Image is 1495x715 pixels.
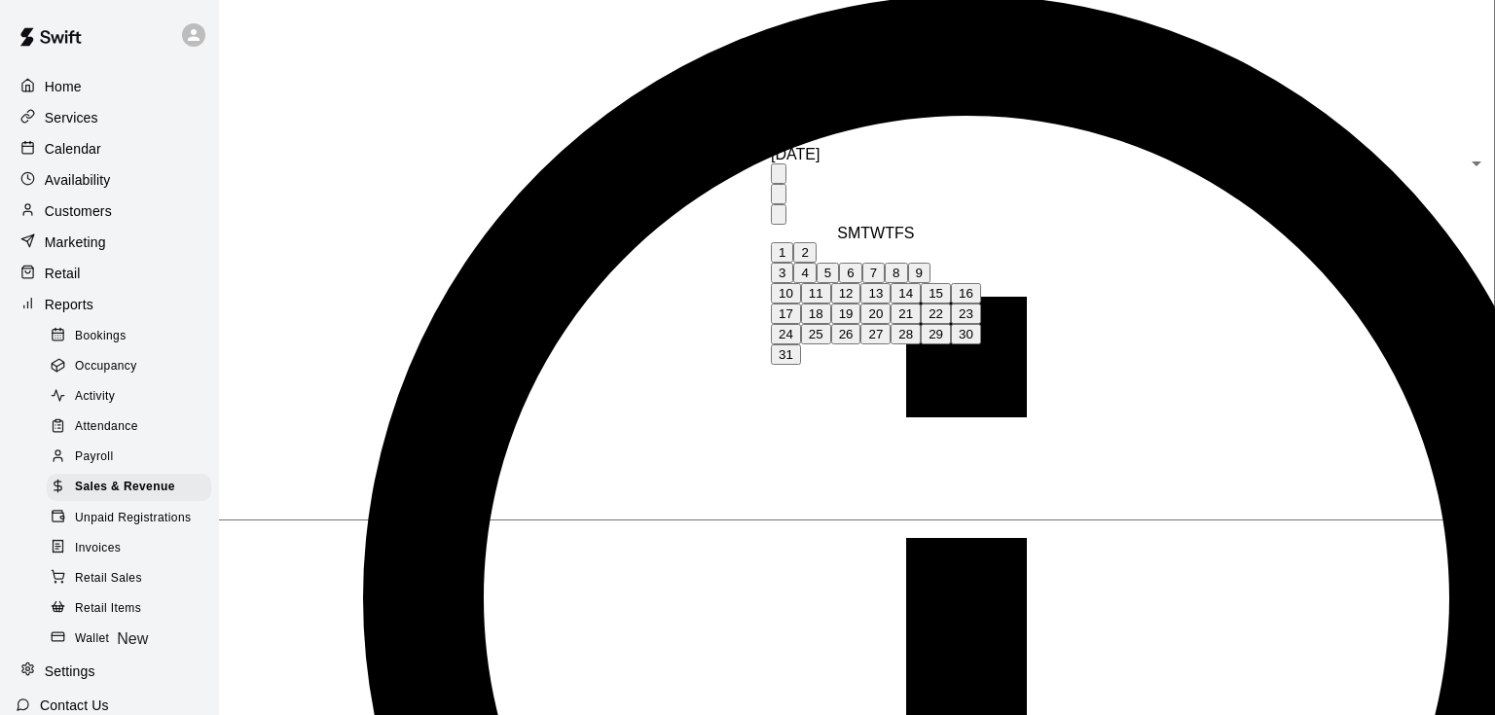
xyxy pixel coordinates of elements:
[75,387,115,407] span: Activity
[45,295,93,314] p: Reports
[40,696,109,715] p: Contact Us
[885,263,907,283] button: 8
[831,304,861,324] button: 19
[793,242,816,263] button: 2
[921,304,951,324] button: 22
[771,163,786,184] button: calendar view is open, switch to year view
[45,170,111,190] p: Availability
[45,139,101,159] p: Calendar
[771,263,793,283] button: 3
[831,283,861,304] button: 12
[951,283,981,304] button: 16
[817,263,839,283] button: 5
[75,357,137,376] span: Occupancy
[860,304,891,324] button: 20
[45,108,98,127] p: Services
[891,283,921,304] button: 14
[771,324,801,344] button: 24
[75,629,109,649] span: Wallet
[862,263,885,283] button: 7
[801,304,831,324] button: 18
[45,77,82,96] p: Home
[75,417,138,437] span: Attendance
[801,324,831,344] button: 25
[839,263,861,283] button: 6
[921,283,951,304] button: 15
[860,324,891,344] button: 27
[771,242,793,263] button: 1
[951,324,981,344] button: 30
[894,225,904,242] span: Friday
[45,201,112,221] p: Customers
[860,283,891,304] button: 13
[951,304,981,324] button: 23
[771,344,801,365] button: 31
[801,283,831,304] button: 11
[75,447,113,467] span: Payroll
[75,478,175,497] span: Sales & Revenue
[771,283,801,304] button: 10
[771,184,786,204] button: Previous month
[921,324,951,344] button: 29
[109,630,156,647] span: New
[837,225,848,242] span: Sunday
[860,225,870,242] span: Tuesday
[891,304,921,324] button: 21
[45,264,81,283] p: Retail
[45,661,95,681] p: Settings
[75,509,191,528] span: Unpaid Registrations
[885,225,894,242] span: Thursday
[75,539,121,558] span: Invoices
[771,146,981,163] div: [DATE]
[771,204,786,225] button: Next month
[45,232,106,252] p: Marketing
[891,324,921,344] button: 28
[904,225,915,242] span: Saturday
[771,304,801,324] button: 17
[793,263,816,283] button: 4
[75,569,142,589] span: Retail Sales
[908,263,930,283] button: 9
[75,327,127,346] span: Bookings
[870,225,885,242] span: Wednesday
[75,599,141,619] span: Retail Items
[831,324,861,344] button: 26
[848,225,860,242] span: Monday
